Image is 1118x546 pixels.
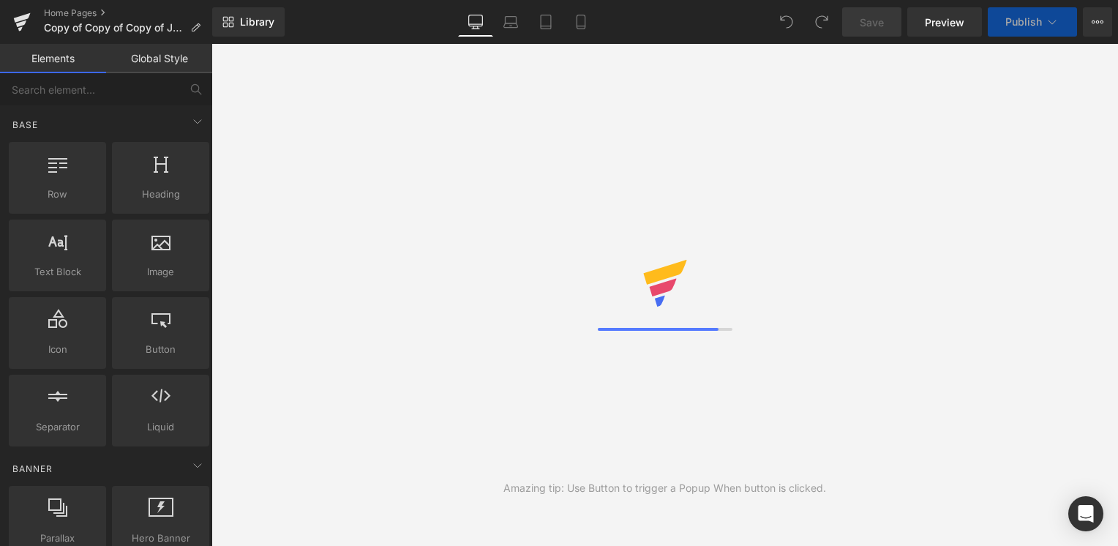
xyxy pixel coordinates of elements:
span: Separator [13,419,102,435]
span: Image [116,264,205,280]
span: Base [11,118,40,132]
span: Preview [925,15,964,30]
a: New Library [212,7,285,37]
span: Button [116,342,205,357]
span: Row [13,187,102,202]
span: Hero Banner [116,531,205,546]
span: Parallax [13,531,102,546]
span: Icon [13,342,102,357]
a: Global Style [106,44,212,73]
a: Tablet [528,7,563,37]
button: Undo [772,7,801,37]
span: Copy of Copy of Copy of July Homepage [44,22,184,34]
button: Publish [988,7,1077,37]
span: Save [860,15,884,30]
span: Publish [1005,16,1042,28]
a: Preview [907,7,982,37]
button: Redo [807,7,836,37]
button: More [1083,7,1112,37]
a: Mobile [563,7,599,37]
span: Library [240,15,274,29]
div: Amazing tip: Use Button to trigger a Popup When button is clicked. [503,480,826,496]
span: Heading [116,187,205,202]
div: Open Intercom Messenger [1068,496,1103,531]
a: Home Pages [44,7,212,19]
span: Liquid [116,419,205,435]
span: Banner [11,462,54,476]
a: Desktop [458,7,493,37]
span: Text Block [13,264,102,280]
a: Laptop [493,7,528,37]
